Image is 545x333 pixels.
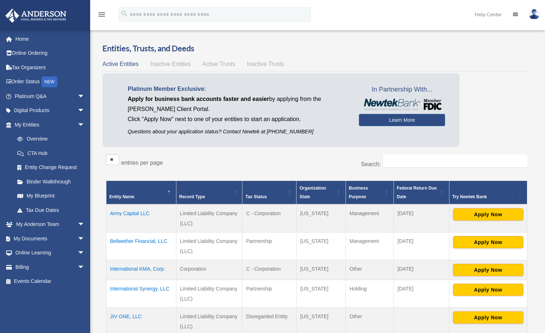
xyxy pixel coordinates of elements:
[299,186,326,199] span: Organization State
[397,186,437,199] span: Federal Return Due Date
[346,260,394,280] td: Other
[242,181,296,205] th: Tax Status: Activate to sort
[102,61,139,67] span: Active Entities
[176,204,242,232] td: Limited Liability Company (LLC)
[106,260,176,280] td: International KMA, Corp.
[97,10,106,19] i: menu
[41,76,57,87] div: NEW
[78,117,92,132] span: arrow_drop_down
[128,96,269,102] span: Apply for business bank accounts faster and easier
[394,204,449,232] td: [DATE]
[5,117,92,132] a: My Entitiesarrow_drop_down
[346,280,394,308] td: Holding
[242,232,296,260] td: Partnership
[359,84,445,96] span: In Partnership With...
[106,204,176,232] td: Army Capital LLC
[128,127,348,136] p: Questions about your application status? Contact Newtek at [PHONE_NUMBER]
[453,264,523,276] button: Apply Now
[346,232,394,260] td: Management
[5,75,96,89] a: Order StatusNEW
[361,161,381,167] label: Search:
[128,114,348,124] p: Click "Apply Now" next to one of your entities to start an application.
[78,260,92,275] span: arrow_drop_down
[102,43,531,54] h3: Entities, Trusts, and Deeds
[5,246,96,260] a: Online Learningarrow_drop_down
[10,174,92,189] a: Binder Walkthrough
[5,103,96,118] a: Digital Productsarrow_drop_down
[78,231,92,246] span: arrow_drop_down
[362,99,441,110] img: NewtekBankLogoSM.png
[78,89,92,104] span: arrow_drop_down
[10,132,88,146] a: Overview
[5,217,96,232] a: My Anderson Teamarrow_drop_down
[176,260,242,280] td: Corporation
[242,280,296,308] td: Partnership
[106,232,176,260] td: Bellwether Financial, LLC
[176,232,242,260] td: Limited Liability Company (LLC)
[78,246,92,261] span: arrow_drop_down
[106,181,176,205] th: Entity Name: Activate to invert sorting
[176,280,242,308] td: Limited Liability Company (LLC)
[5,260,96,274] a: Billingarrow_drop_down
[296,280,346,308] td: [US_STATE]
[5,60,96,75] a: Tax Organizers
[10,189,92,203] a: My Blueprint
[245,194,267,199] span: Tax Status
[5,274,96,289] a: Events Calendar
[394,280,449,308] td: [DATE]
[128,94,348,114] p: by applying from the [PERSON_NAME] Client Portal.
[453,311,523,324] button: Apply Now
[296,232,346,260] td: [US_STATE]
[3,9,69,23] img: Anderson Advisors Platinum Portal
[120,10,128,18] i: search
[296,204,346,232] td: [US_STATE]
[359,114,445,126] a: Learn More
[78,217,92,232] span: arrow_drop_down
[242,260,296,280] td: C - Corporation
[453,208,523,221] button: Apply Now
[150,61,191,67] span: Inactive Entities
[109,194,134,199] span: Entity Name
[10,203,92,217] a: Tax Due Dates
[5,32,96,46] a: Home
[394,260,449,280] td: [DATE]
[10,160,92,175] a: Entity Change Request
[453,284,523,296] button: Apply Now
[5,231,96,246] a: My Documentsarrow_drop_down
[529,9,540,19] img: User Pic
[296,260,346,280] td: [US_STATE]
[346,204,394,232] td: Management
[296,181,346,205] th: Organization State: Activate to sort
[179,194,205,199] span: Record Type
[394,232,449,260] td: [DATE]
[349,186,368,199] span: Business Purpose
[394,181,449,205] th: Federal Return Due Date: Activate to sort
[449,181,527,205] th: Try Newtek Bank : Activate to sort
[106,280,176,308] td: International Synergy, LLC
[202,61,236,67] span: Active Trusts
[128,84,348,94] p: Platinum Member Exclusive:
[97,13,106,19] a: menu
[78,103,92,118] span: arrow_drop_down
[453,236,523,248] button: Apply Now
[10,146,92,160] a: CTA Hub
[5,46,96,61] a: Online Ordering
[176,181,242,205] th: Record Type: Activate to sort
[452,192,516,201] div: Try Newtek Bank
[121,160,163,166] label: entries per page
[242,204,296,232] td: C - Corporation
[346,181,394,205] th: Business Purpose: Activate to sort
[5,89,96,103] a: Platinum Q&Aarrow_drop_down
[247,61,284,67] span: Inactive Trusts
